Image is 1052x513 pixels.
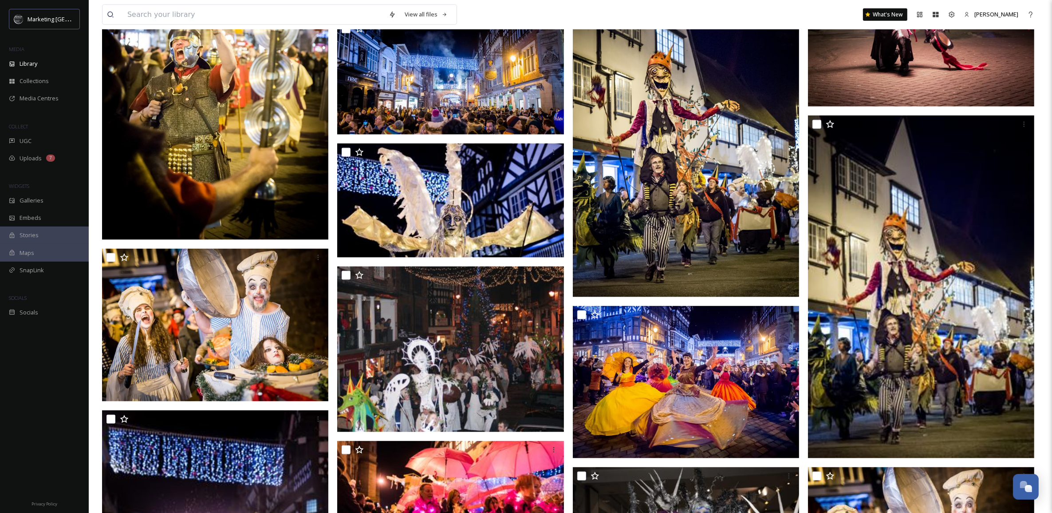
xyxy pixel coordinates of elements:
[20,214,41,222] span: Embeds
[20,77,49,85] span: Collections
[102,249,331,402] img: Winter Watch Parade 2 CREDIT MARK CARLINE.jpg
[46,155,55,162] div: 7
[32,501,57,507] span: Privacy Policy
[123,5,384,24] input: Search your library
[9,123,28,130] span: COLLECT
[20,154,42,163] span: Uploads
[20,60,37,68] span: Library
[1013,474,1039,500] button: Open Chat
[337,143,566,258] img: Winter%20Watch%20Parade%20CREDIT%20MARK%20CARLINE.jpg
[20,308,38,317] span: Socials
[9,46,24,52] span: MEDIA
[20,266,44,274] span: SnapLink
[28,15,112,23] span: Marketing [GEOGRAPHIC_DATA]
[337,266,566,432] img: chesters%20winter%20watch%20parade.jpg
[9,183,29,189] span: WIDGETS
[14,15,23,24] img: MC-Logo-01.svg
[974,10,1018,18] span: [PERSON_NAME]
[20,137,32,145] span: UGC
[400,6,452,23] a: View all files
[337,20,566,135] img: 12 Days of Christmas Parade_02_Credit Mark Carline.jpg
[863,8,907,21] a: What's New
[20,231,39,239] span: Stories
[573,306,801,459] img: 12 Days of Christmas Parade_01_Credit Mark Carline.jpg
[20,196,43,205] span: Galleries
[20,94,59,103] span: Media Centres
[808,115,1036,458] img: Winter%20Watch%20Parade%203%20CREDIT%20MARK%20CARLINE.jpg
[20,249,34,257] span: Maps
[960,6,1023,23] a: [PERSON_NAME]
[9,294,27,301] span: SOCIALS
[32,498,57,509] a: Privacy Policy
